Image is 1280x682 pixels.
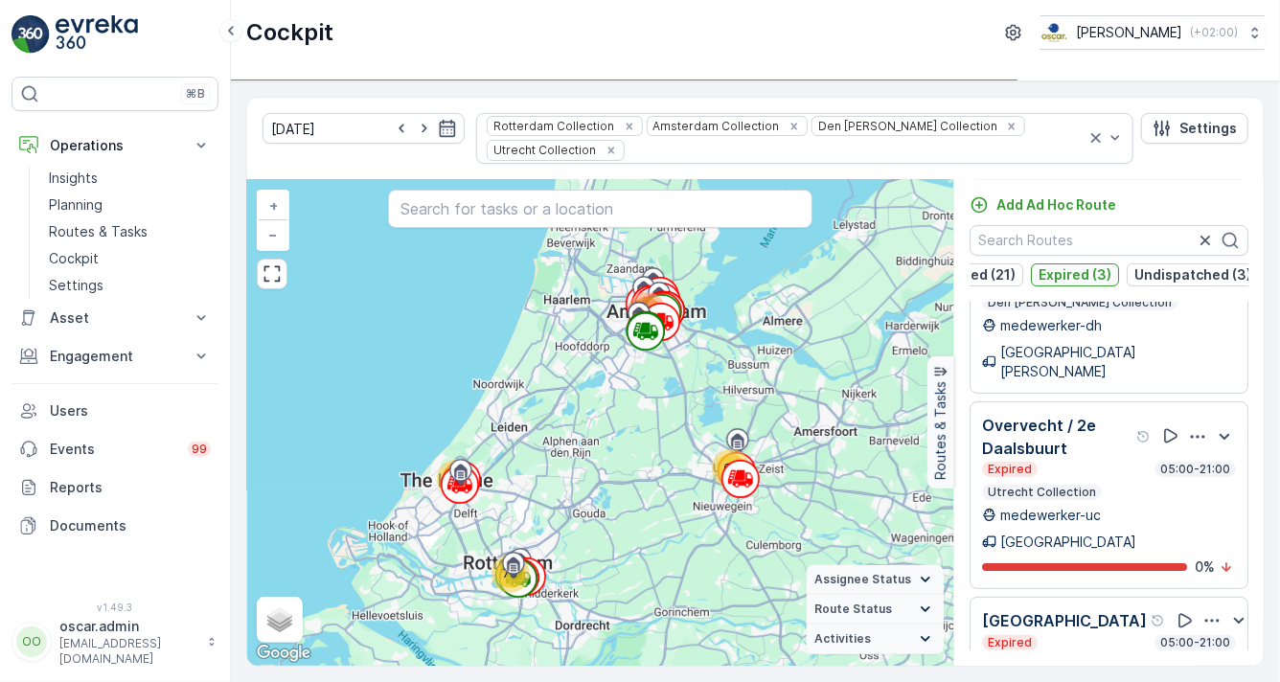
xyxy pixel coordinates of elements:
p: Planning [49,195,103,215]
p: Cockpit [49,249,99,268]
p: Den [PERSON_NAME] Collection [986,295,1174,310]
a: Insights [41,165,218,192]
button: Finished (21) [923,263,1023,286]
button: Operations [11,126,218,165]
a: Layers [259,599,301,641]
a: Routes & Tasks [41,218,218,245]
div: Remove Amsterdam Collection [784,119,805,134]
p: Insights [49,169,98,188]
p: ( +02:00 ) [1190,25,1238,40]
button: Engagement [11,337,218,375]
p: [GEOGRAPHIC_DATA] [1000,533,1136,552]
a: Users [11,392,218,430]
span: Route Status [814,602,892,617]
summary: Assignee Status [807,565,944,595]
a: Cockpit [41,245,218,272]
p: Overvecht / 2e Daalsbuurt [982,414,1132,460]
p: Expired [986,635,1034,650]
a: Add Ad Hoc Route [970,195,1116,215]
p: oscar.admin [59,617,197,636]
input: dd/mm/yyyy [263,113,465,144]
div: 41 [437,460,475,498]
span: v 1.49.3 [11,602,218,613]
div: OO [16,626,47,657]
button: Expired (3) [1031,263,1119,286]
button: Settings [1141,113,1248,144]
div: 73 [491,555,530,593]
p: 05:00-21:00 [1158,462,1232,477]
p: Utrecht Collection [986,485,1098,500]
a: Settings [41,272,218,299]
img: basis-logo_rgb2x.png [1040,22,1068,43]
input: Search for tasks or a location [388,190,811,228]
button: [PERSON_NAME](+02:00) [1040,15,1265,50]
p: [PERSON_NAME] [1076,23,1182,42]
p: [GEOGRAPHIC_DATA] [982,609,1147,632]
p: Operations [50,136,180,155]
div: Remove Utrecht Collection [601,143,622,158]
div: Amsterdam Collection [648,117,783,135]
p: Expired [986,462,1034,477]
p: ⌘B [186,86,205,102]
div: Utrecht Collection [488,141,599,159]
p: 99 [192,442,207,457]
a: Planning [41,192,218,218]
button: Undispatched (3) [1127,263,1259,286]
a: Events99 [11,430,218,468]
p: Add Ad Hoc Route [996,195,1116,215]
p: Finished (21) [930,265,1016,284]
img: logo [11,15,50,54]
img: Google [252,641,315,666]
div: 254 [628,292,666,330]
div: Den [PERSON_NAME] Collection [812,117,1000,135]
button: Asset [11,299,218,337]
p: Engagement [50,347,180,366]
p: 05:00-21:00 [1158,635,1232,650]
summary: Route Status [807,595,944,625]
div: Help Tooltip Icon [1136,429,1152,444]
p: Expired (3) [1039,265,1111,284]
p: Undispatched (3) [1134,265,1251,284]
p: medewerker-dh [1000,316,1102,335]
input: Search Routes [970,225,1248,256]
p: [EMAIL_ADDRESS][DOMAIN_NAME] [59,636,197,667]
p: Settings [1179,119,1237,138]
a: Documents [11,507,218,545]
p: Routes & Tasks [49,222,148,241]
div: 66 [712,449,750,488]
span: Assignee Status [814,572,911,587]
p: [GEOGRAPHIC_DATA][PERSON_NAME] [1000,343,1236,381]
p: Events [50,440,176,459]
span: + [269,197,278,214]
p: Cockpit [246,17,333,48]
span: − [269,226,279,242]
button: OOoscar.admin[EMAIL_ADDRESS][DOMAIN_NAME] [11,617,218,667]
summary: Activities [807,625,944,654]
p: Settings [49,276,103,295]
p: Reports [50,478,211,497]
p: Documents [50,516,211,535]
p: medewerker-uc [1000,506,1101,525]
a: Open this area in Google Maps (opens a new window) [252,641,315,666]
p: Users [50,401,211,421]
a: Zoom In [259,192,287,220]
span: Activities [814,631,871,647]
p: Routes & Tasks [931,381,950,480]
div: Remove Den Haag Collection [1001,119,1022,134]
img: logo_light-DOdMpM7g.png [56,15,138,54]
div: Help Tooltip Icon [1151,613,1166,628]
p: 0 % [1195,557,1215,577]
a: Reports [11,468,218,507]
a: Zoom Out [259,220,287,249]
div: Remove Rotterdam Collection [619,119,640,134]
div: Rotterdam Collection [488,117,617,135]
p: Asset [50,308,180,328]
